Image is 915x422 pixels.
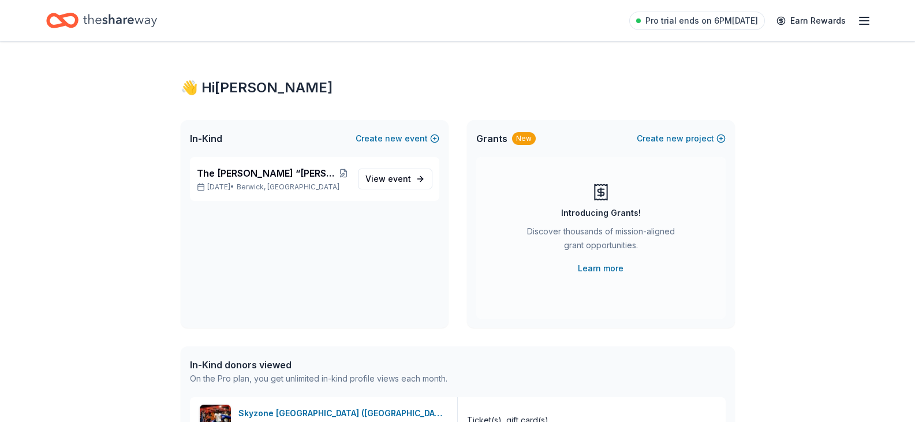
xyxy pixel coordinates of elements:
div: 👋 Hi [PERSON_NAME] [181,79,735,97]
div: On the Pro plan, you get unlimited in-kind profile views each month. [190,372,447,386]
a: View event [358,169,432,189]
span: View [365,172,411,186]
div: Introducing Grants! [561,206,641,220]
a: Earn Rewards [770,10,853,31]
div: In-Kind donors viewed [190,358,447,372]
div: Skyzone [GEOGRAPHIC_DATA] ([GEOGRAPHIC_DATA]) [238,406,448,420]
span: event [388,174,411,184]
span: The [PERSON_NAME] “[PERSON_NAME]” [PERSON_NAME] Scholarship Fund [197,166,339,180]
span: Berwick, [GEOGRAPHIC_DATA] [237,182,339,192]
button: Createnewproject [637,132,726,145]
span: In-Kind [190,132,222,145]
span: new [385,132,402,145]
p: [DATE] • [197,182,349,192]
div: Discover thousands of mission-aligned grant opportunities. [522,225,679,257]
span: new [666,132,684,145]
div: New [512,132,536,145]
button: Createnewevent [356,132,439,145]
a: Learn more [578,262,623,275]
span: Pro trial ends on 6PM[DATE] [645,14,758,28]
a: Home [46,7,157,34]
a: Pro trial ends on 6PM[DATE] [629,12,765,30]
span: Grants [476,132,507,145]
